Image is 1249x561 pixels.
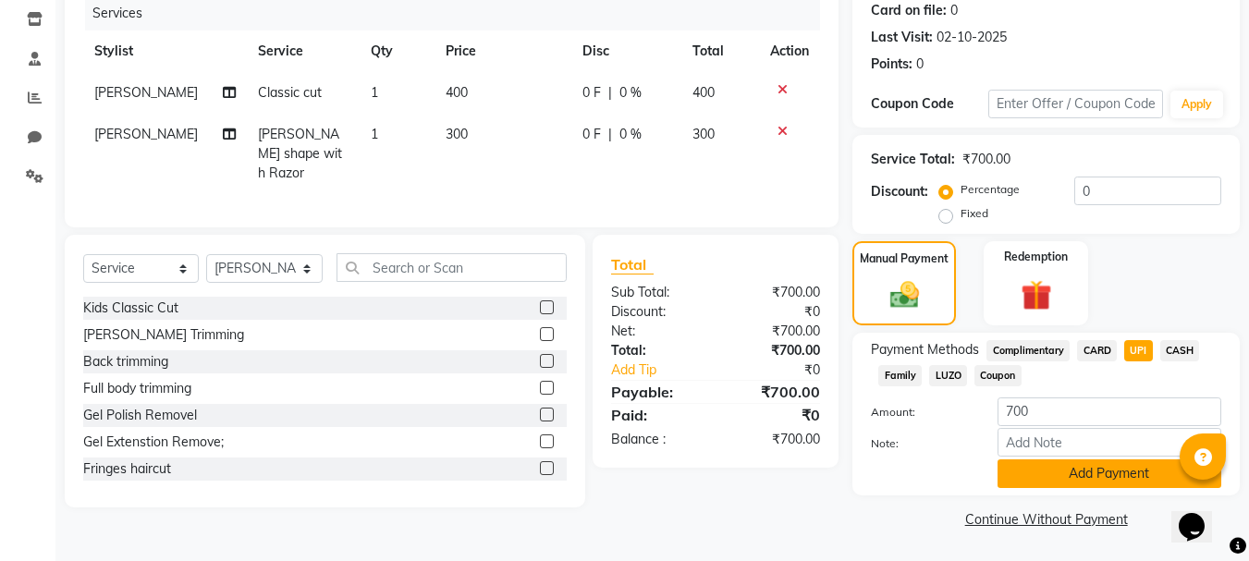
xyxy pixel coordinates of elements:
span: UPI [1124,340,1153,361]
div: Net: [597,322,716,341]
span: 300 [692,126,715,142]
div: ₹700.00 [716,341,834,360]
img: _cash.svg [881,278,928,311]
img: _gift.svg [1011,276,1061,314]
th: Service [247,30,360,72]
th: Stylist [83,30,247,72]
button: Apply [1170,91,1223,118]
div: Back trimming [83,352,168,372]
span: CARD [1077,340,1117,361]
span: 0 F [582,83,601,103]
div: ₹700.00 [716,430,834,449]
span: 0 % [619,83,642,103]
div: Points: [871,55,912,74]
div: Kids Classic Cut [83,299,178,318]
span: | [608,83,612,103]
input: Amount [998,397,1221,426]
span: Total [611,255,654,274]
iframe: chat widget [1171,487,1231,543]
button: Add Payment [998,459,1221,488]
th: Action [759,30,820,72]
span: Classic cut [258,84,322,101]
div: Fringes haircut [83,459,171,479]
th: Qty [360,30,435,72]
label: Amount: [857,404,983,421]
span: 0 F [582,125,601,144]
a: Continue Without Payment [856,510,1236,530]
span: 400 [692,84,715,101]
div: Gel Extenstion Remove; [83,433,224,452]
span: 0 % [619,125,642,144]
div: ₹700.00 [716,283,834,302]
label: Manual Payment [860,250,949,267]
input: Search or Scan [337,253,567,282]
span: LUZO [929,365,967,386]
div: Service Total: [871,150,955,169]
div: ₹700.00 [962,150,1010,169]
div: 0 [950,1,958,20]
span: CASH [1160,340,1200,361]
div: Coupon Code [871,94,987,114]
div: Payable: [597,381,716,403]
div: Discount: [871,182,928,201]
div: Gel Polish Removel [83,406,197,425]
div: Paid: [597,404,716,426]
div: ₹0 [736,360,835,380]
span: 1 [371,126,378,142]
div: Card on file: [871,1,947,20]
span: 300 [446,126,468,142]
div: Balance : [597,430,716,449]
input: Enter Offer / Coupon Code [988,90,1163,118]
label: Fixed [961,205,988,222]
div: Sub Total: [597,283,716,302]
div: [PERSON_NAME] Trimming [83,325,244,345]
div: Last Visit: [871,28,933,47]
span: [PERSON_NAME] [94,126,198,142]
div: 0 [916,55,924,74]
div: 02-10-2025 [937,28,1007,47]
span: 400 [446,84,468,101]
div: Total: [597,341,716,360]
div: Full body trimming [83,379,191,398]
span: | [608,125,612,144]
th: Total [681,30,760,72]
label: Redemption [1004,249,1068,265]
div: ₹0 [716,404,834,426]
div: Discount: [597,302,716,322]
input: Add Note [998,428,1221,457]
span: Coupon [974,365,1022,386]
span: 1 [371,84,378,101]
a: Add Tip [597,360,735,380]
span: Payment Methods [871,340,979,360]
div: ₹700.00 [716,381,834,403]
div: ₹0 [716,302,834,322]
th: Price [435,30,571,72]
label: Percentage [961,181,1020,198]
span: [PERSON_NAME] [94,84,198,101]
div: ₹700.00 [716,322,834,341]
span: [PERSON_NAME] shape with Razor [258,126,342,181]
th: Disc [571,30,681,72]
label: Note: [857,435,983,452]
span: Family [878,365,922,386]
span: Complimentary [986,340,1070,361]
